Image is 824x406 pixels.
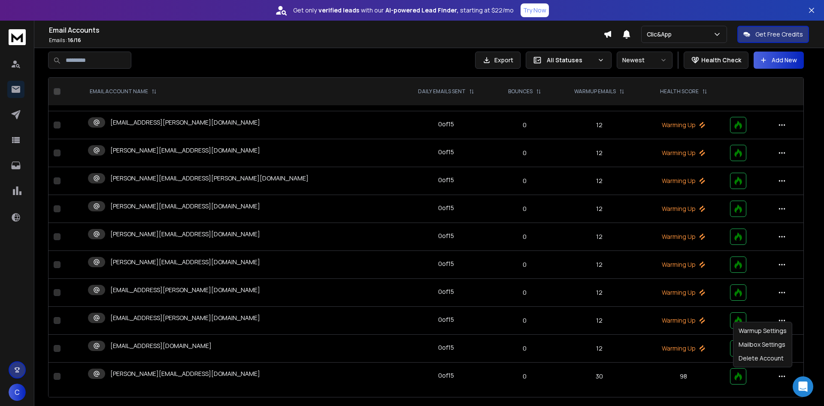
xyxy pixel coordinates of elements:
div: 0 of 15 [438,315,454,324]
p: [PERSON_NAME][EMAIL_ADDRESS][DOMAIN_NAME] [110,146,260,155]
td: 12 [556,335,642,363]
button: Export [475,52,521,69]
div: 0 of 15 [438,176,454,184]
p: [PERSON_NAME][EMAIL_ADDRESS][DOMAIN_NAME] [110,230,260,238]
td: 12 [556,251,642,279]
td: 12 [556,139,642,167]
p: 0 [498,232,551,241]
p: [PERSON_NAME][EMAIL_ADDRESS][DOMAIN_NAME] [110,202,260,211]
td: 12 [556,223,642,251]
div: 0 of 15 [438,371,454,380]
p: Warming Up [648,177,720,185]
div: 0 of 15 [438,148,454,156]
p: BOUNCES [508,88,533,95]
p: [PERSON_NAME][EMAIL_ADDRESS][DOMAIN_NAME] [110,369,260,378]
p: 0 [498,149,551,157]
p: Get Free Credits [755,30,803,39]
td: 98 [642,363,725,391]
p: WARMUP EMAILS [574,88,616,95]
p: Try Now [523,6,546,15]
p: 0 [498,177,551,185]
p: Clic&App [647,30,675,39]
div: Mailbox Settings [735,338,790,351]
div: 0 of 15 [438,232,454,240]
p: Emails : [49,37,603,44]
div: Delete Account [735,351,790,365]
p: 0 [498,205,551,213]
td: 12 [556,307,642,335]
p: Warming Up [648,316,720,325]
p: HEALTH SCORE [660,88,699,95]
p: Warming Up [648,260,720,269]
p: Health Check [701,56,741,64]
p: Warming Up [648,232,720,241]
td: 30 [556,363,642,391]
td: 12 [556,195,642,223]
p: 0 [498,288,551,297]
p: 0 [498,260,551,269]
p: [EMAIL_ADDRESS][PERSON_NAME][DOMAIN_NAME] [110,314,260,322]
strong: AI-powered Lead Finder, [385,6,458,15]
p: Warming Up [648,121,720,129]
button: Add New [754,52,804,69]
div: 0 of 15 [438,259,454,268]
td: 12 [556,279,642,307]
p: Warming Up [648,205,720,213]
div: Warmup Settings [735,324,790,338]
td: 12 [556,167,642,195]
p: Get only with our starting at $22/mo [293,6,514,15]
p: All Statuses [547,56,594,64]
p: [EMAIL_ADDRESS][PERSON_NAME][DOMAIN_NAME] [110,286,260,294]
div: 0 of 15 [438,287,454,296]
strong: verified leads [318,6,359,15]
p: 0 [498,121,551,129]
p: Warming Up [648,344,720,353]
div: EMAIL ACCOUNT NAME [90,88,157,95]
p: Warming Up [648,149,720,157]
p: [EMAIL_ADDRESS][DOMAIN_NAME] [110,342,212,350]
div: 0 of 15 [438,204,454,212]
span: 16 / 16 [68,37,81,44]
p: [PERSON_NAME][EMAIL_ADDRESS][PERSON_NAME][DOMAIN_NAME] [110,174,309,183]
p: 0 [498,316,551,325]
div: 0 of 15 [438,120,454,128]
button: Newest [617,52,673,69]
span: C [9,384,26,401]
h1: Email Accounts [49,25,603,35]
img: logo [9,29,26,45]
p: DAILY EMAILS SENT [418,88,466,95]
p: 0 [498,372,551,381]
p: [EMAIL_ADDRESS][PERSON_NAME][DOMAIN_NAME] [110,118,260,127]
div: 0 of 15 [438,343,454,352]
td: 12 [556,111,642,139]
p: [PERSON_NAME][EMAIL_ADDRESS][DOMAIN_NAME] [110,258,260,266]
p: 0 [498,344,551,353]
p: Warming Up [648,288,720,297]
div: Open Intercom Messenger [793,376,813,397]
